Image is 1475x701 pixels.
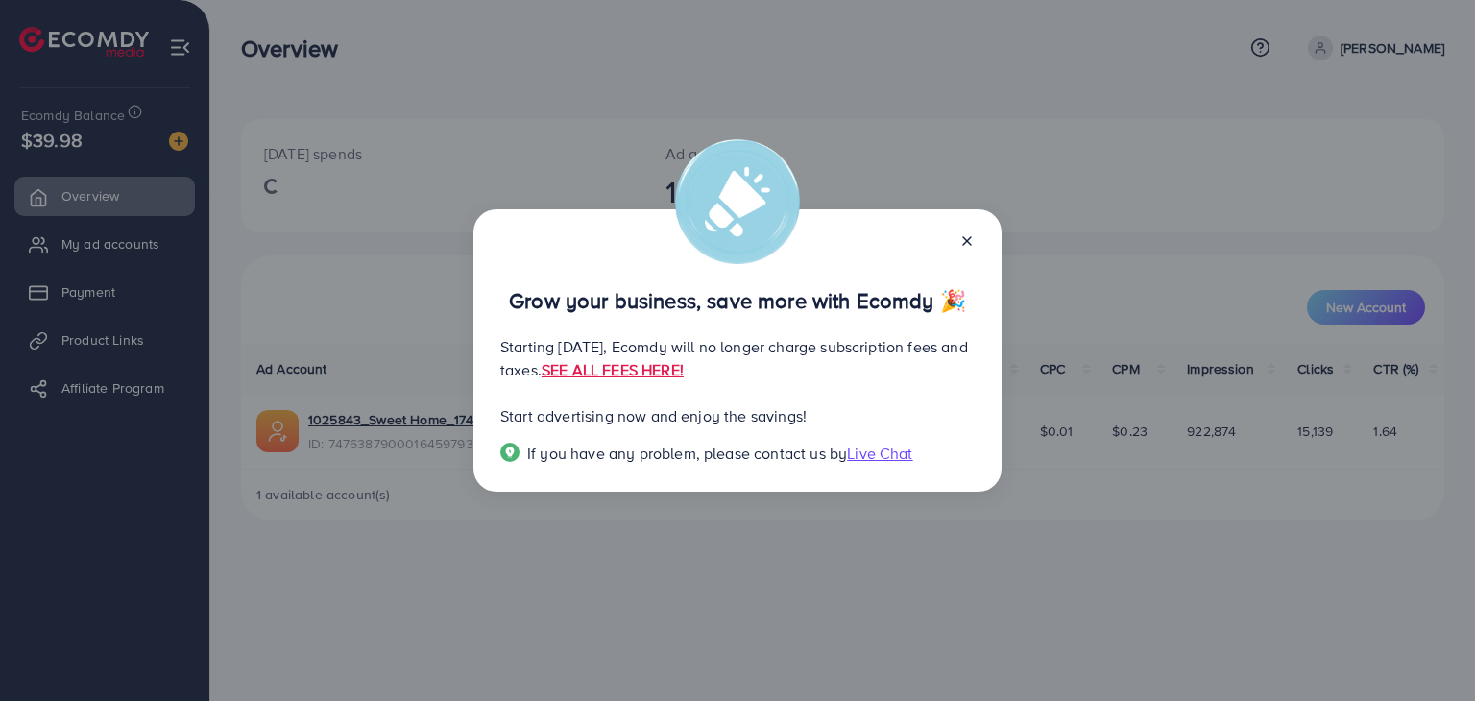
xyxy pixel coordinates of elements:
[675,139,800,264] img: alert
[500,335,975,381] p: Starting [DATE], Ecomdy will no longer charge subscription fees and taxes.
[500,404,975,427] p: Start advertising now and enjoy the savings!
[500,289,975,312] p: Grow your business, save more with Ecomdy 🎉
[542,359,684,380] a: SEE ALL FEES HERE!
[527,443,847,464] span: If you have any problem, please contact us by
[847,443,912,464] span: Live Chat
[500,443,520,462] img: Popup guide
